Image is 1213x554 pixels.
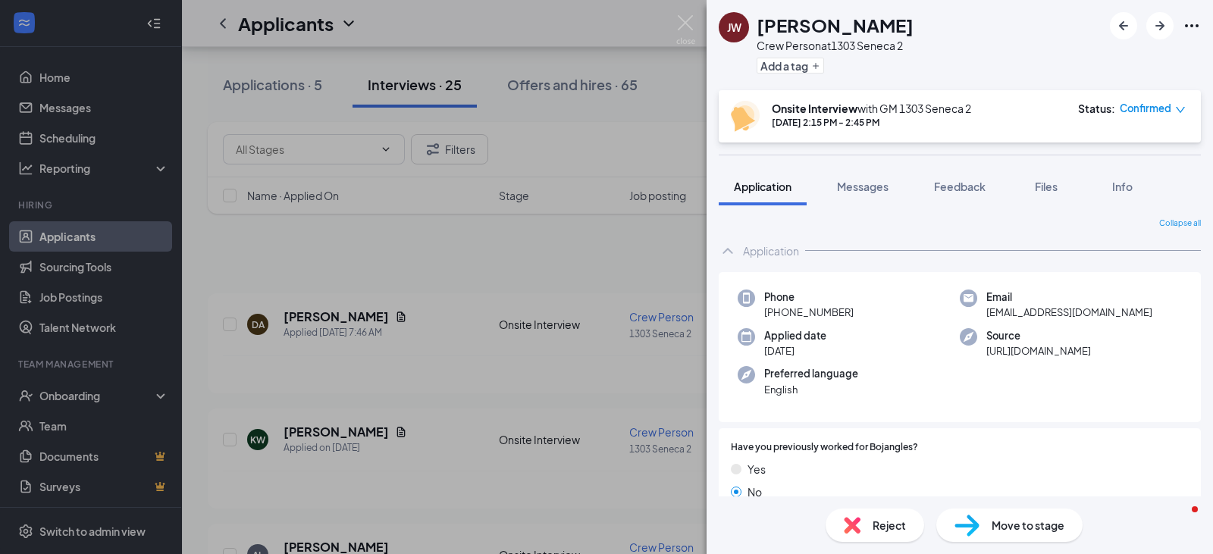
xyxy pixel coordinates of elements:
span: Files [1035,180,1058,193]
span: down [1175,105,1186,115]
div: Status : [1078,101,1115,116]
span: Reject [873,517,906,534]
span: Feedback [934,180,986,193]
div: Crew Person at 1303 Seneca 2 [757,38,914,53]
span: [URL][DOMAIN_NAME] [986,343,1091,358]
span: Phone [764,290,854,305]
div: JW [727,20,741,35]
div: [DATE] 2:15 PM - 2:45 PM [772,116,971,129]
span: Source [986,328,1091,343]
div: with GM 1303 Seneca 2 [772,101,971,116]
span: No [748,484,762,500]
h1: [PERSON_NAME] [757,12,914,38]
svg: Plus [811,61,820,70]
svg: ArrowRight [1151,17,1169,35]
span: Applied date [764,328,826,343]
svg: ChevronUp [719,242,737,260]
span: Have you previously worked for Bojangles? [731,440,918,455]
svg: ArrowLeftNew [1114,17,1133,35]
span: Move to stage [992,517,1064,534]
button: PlusAdd a tag [757,58,824,74]
svg: Ellipses [1183,17,1201,35]
span: English [764,382,858,397]
span: Collapse all [1159,218,1201,230]
b: Onsite Interview [772,102,857,115]
span: [DATE] [764,343,826,358]
span: Info [1112,180,1133,193]
iframe: Intercom live chat [1161,502,1198,539]
span: Preferred language [764,366,858,381]
button: ArrowLeftNew [1110,12,1137,39]
span: Messages [837,180,889,193]
span: [EMAIL_ADDRESS][DOMAIN_NAME] [986,305,1152,320]
span: [PHONE_NUMBER] [764,305,854,320]
button: ArrowRight [1146,12,1174,39]
span: Email [986,290,1152,305]
span: Yes [748,461,766,477]
span: Confirmed [1120,101,1171,116]
span: Application [734,180,791,193]
div: Application [743,243,799,258]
